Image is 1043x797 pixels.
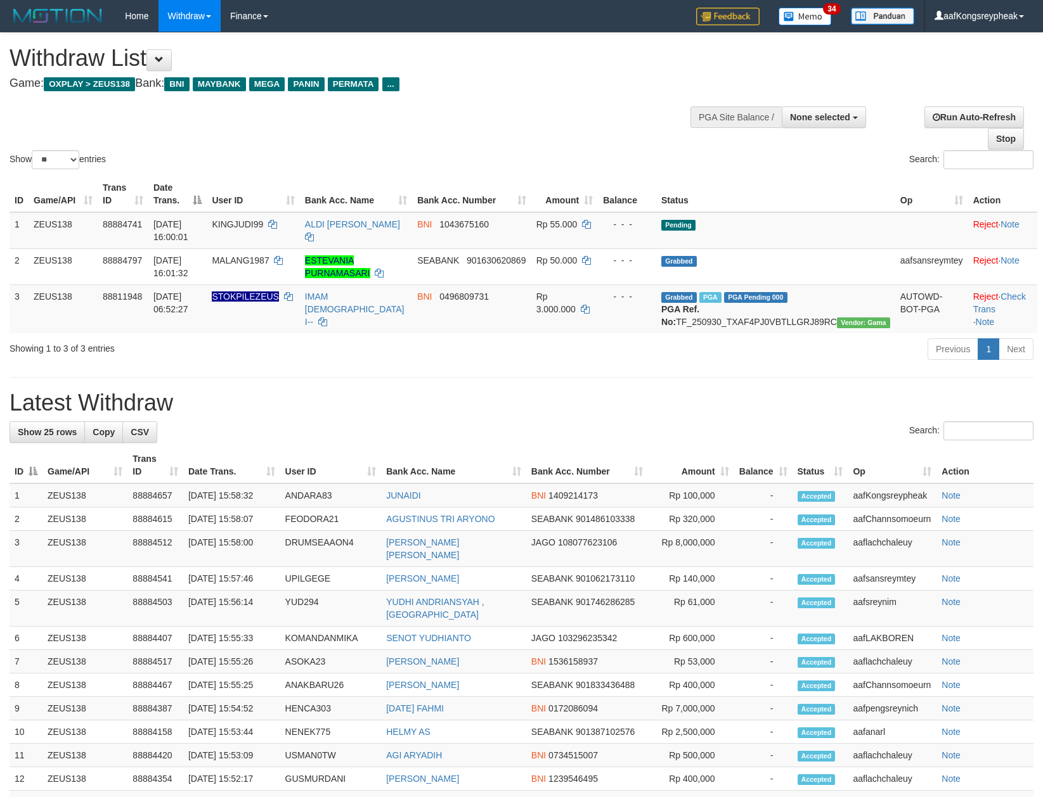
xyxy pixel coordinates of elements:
img: MOTION_logo.png [10,6,106,25]
td: HENCA303 [280,697,382,720]
a: [PERSON_NAME] [386,573,459,583]
th: User ID: activate to sort column ascending [280,447,382,483]
td: - [734,673,793,697]
td: 88884158 [127,720,183,744]
td: - [734,567,793,590]
span: Copy 0734515007 to clipboard [548,750,598,760]
td: ZEUS138 [42,673,127,697]
a: [PERSON_NAME] [386,656,459,666]
span: 88811948 [103,291,142,302]
td: aafChannsomoeurn [848,507,936,531]
th: Status [656,176,895,212]
b: PGA Ref. No: [661,304,699,327]
a: Note [942,703,961,713]
span: ... [382,77,399,91]
span: Copy 1043675160 to clipboard [439,219,489,229]
th: Bank Acc. Number: activate to sort column ascending [526,447,648,483]
td: ZEUS138 [42,590,127,627]
th: Date Trans.: activate to sort column descending [148,176,207,212]
a: [PERSON_NAME] [386,774,459,784]
span: Copy 901387102576 to clipboard [576,727,635,737]
td: [DATE] 15:56:14 [183,590,280,627]
a: AGUSTINUS TRI ARYONO [386,514,495,524]
td: ZEUS138 [42,507,127,531]
td: ASOKA23 [280,650,382,673]
a: Note [942,537,961,547]
span: OXPLAY > ZEUS138 [44,77,135,91]
span: SEABANK [531,514,573,524]
td: aafsansreymtey [895,248,968,284]
span: Copy 901062173110 to clipboard [576,573,635,583]
td: 9 [10,697,42,720]
span: BNI [531,490,546,501]
div: - - - [603,254,651,267]
a: Note [942,573,961,583]
td: Rp 61,000 [648,590,734,627]
span: Rp 55.000 [536,219,578,229]
span: BNI [417,291,432,302]
td: 10 [10,720,42,744]
a: Note [942,750,961,760]
td: aafLAKBOREN [848,627,936,650]
td: 88884387 [127,697,183,720]
span: Accepted [798,514,836,525]
span: Accepted [798,680,836,691]
span: Accepted [798,751,836,762]
span: CSV [131,427,149,437]
td: aaflachchaleuy [848,744,936,767]
th: Bank Acc. Number: activate to sort column ascending [412,176,531,212]
span: BNI [531,774,546,784]
span: Copy [93,427,115,437]
td: · [968,212,1037,249]
a: Run Auto-Refresh [924,106,1024,128]
span: Accepted [798,491,836,502]
td: 1 [10,483,42,507]
span: [DATE] 06:52:27 [153,291,188,314]
span: SEABANK [531,680,573,690]
td: [DATE] 15:58:07 [183,507,280,531]
a: SENOT YUDHIANTO [386,633,471,643]
td: · [968,248,1037,284]
a: Stop [988,128,1024,150]
input: Search: [943,421,1033,440]
td: Rp 100,000 [648,483,734,507]
td: [DATE] 15:55:25 [183,673,280,697]
a: JUNAIDI [386,490,420,501]
td: 88884615 [127,507,183,531]
th: Balance [598,176,656,212]
span: Accepted [798,538,836,549]
td: UPILGEGE [280,567,382,590]
span: PERMATA [328,77,379,91]
span: KINGJUDI99 [212,219,263,229]
th: Trans ID: activate to sort column ascending [127,447,183,483]
td: 3 [10,284,29,333]
span: Rp 50.000 [536,255,578,265]
span: 34 [823,3,840,15]
a: AGI ARYADIH [386,750,442,760]
span: 88884741 [103,219,142,229]
td: ZEUS138 [29,248,98,284]
td: 88884467 [127,673,183,697]
td: FEODORA21 [280,507,382,531]
a: Check Trans [973,291,1026,314]
td: DRUMSEAAON4 [280,531,382,567]
span: Nama rekening ada tanda titik/strip, harap diedit [212,291,279,302]
a: Reject [973,291,999,302]
th: Op: activate to sort column ascending [848,447,936,483]
span: Copy 0496809731 to clipboard [439,291,489,302]
td: ZEUS138 [42,627,127,650]
label: Search: [909,150,1033,169]
a: Note [942,633,961,643]
a: HELMY AS [386,727,431,737]
td: - [734,697,793,720]
img: Button%20Memo.svg [779,8,832,25]
button: None selected [782,106,866,128]
span: Marked by aafsreyleap [699,292,722,303]
span: BNI [164,77,189,91]
select: Showentries [32,150,79,169]
label: Search: [909,421,1033,440]
a: Copy [84,421,123,443]
div: - - - [603,218,651,231]
td: ZEUS138 [42,697,127,720]
td: 6 [10,627,42,650]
